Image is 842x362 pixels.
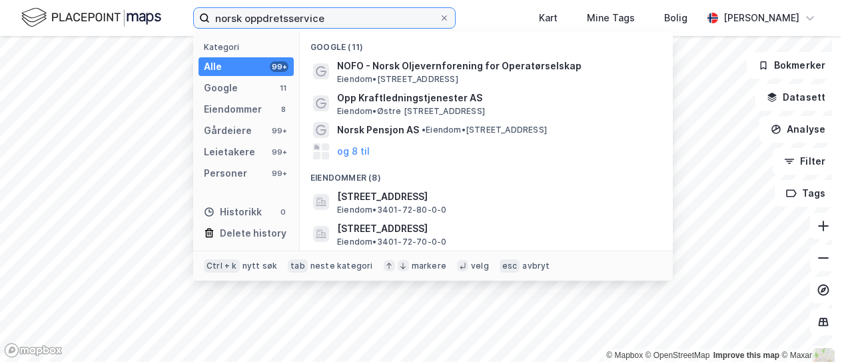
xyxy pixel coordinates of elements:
a: Mapbox [606,351,643,360]
div: markere [412,261,446,271]
span: [STREET_ADDRESS] [337,221,657,237]
div: Bolig [664,10,687,26]
span: Eiendom • [STREET_ADDRESS] [422,125,547,135]
a: Improve this map [713,351,779,360]
button: Filter [773,148,837,175]
div: Kontrollprogram for chat [775,298,842,362]
button: Datasett [755,84,837,111]
span: Eiendom • 3401-72-80-0-0 [337,205,446,215]
div: neste kategori [310,261,373,271]
div: 99+ [270,125,288,136]
div: Delete history [220,225,286,241]
div: 99+ [270,61,288,72]
div: Alle [204,59,222,75]
button: Analyse [759,116,837,143]
div: Gårdeiere [204,123,252,139]
button: Tags [775,180,837,207]
input: Søk på adresse, matrikkel, gårdeiere, leietakere eller personer [210,8,439,28]
span: NOFO - Norsk Oljevernforening for Operatørselskap [337,58,657,74]
div: esc [500,259,520,273]
div: Google [204,80,238,96]
span: Eiendom • [STREET_ADDRESS] [337,74,458,85]
button: og 8 til [337,143,370,159]
div: Historikk [204,204,262,220]
iframe: Chat Widget [775,298,842,362]
span: Eiendom • 3401-72-70-0-0 [337,237,446,247]
div: velg [471,261,489,271]
span: • [422,125,426,135]
div: avbryt [522,261,550,271]
span: Opp Kraftledningstjenester AS [337,90,657,106]
span: [STREET_ADDRESS] [337,189,657,205]
div: Mine Tags [587,10,635,26]
div: Eiendommer (8) [300,162,673,186]
div: Eiendommer [204,101,262,117]
div: 99+ [270,147,288,157]
a: Mapbox homepage [4,343,63,358]
a: OpenStreetMap [645,351,710,360]
div: Kategori [204,42,294,52]
div: 0 [278,207,288,217]
div: Ctrl + k [204,259,240,273]
div: 8 [278,104,288,115]
div: 99+ [270,168,288,179]
img: logo.f888ab2527a4732fd821a326f86c7f29.svg [21,6,161,29]
div: nytt søk [242,261,278,271]
div: tab [288,259,308,273]
div: Google (11) [300,31,673,55]
span: Norsk Pensjon AS [337,122,419,138]
div: Personer [204,165,247,181]
div: Kart [539,10,558,26]
button: Bokmerker [747,52,837,79]
div: [PERSON_NAME] [723,10,799,26]
span: Eiendom • Østre [STREET_ADDRESS] [337,106,485,117]
div: Leietakere [204,144,255,160]
div: 11 [278,83,288,93]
